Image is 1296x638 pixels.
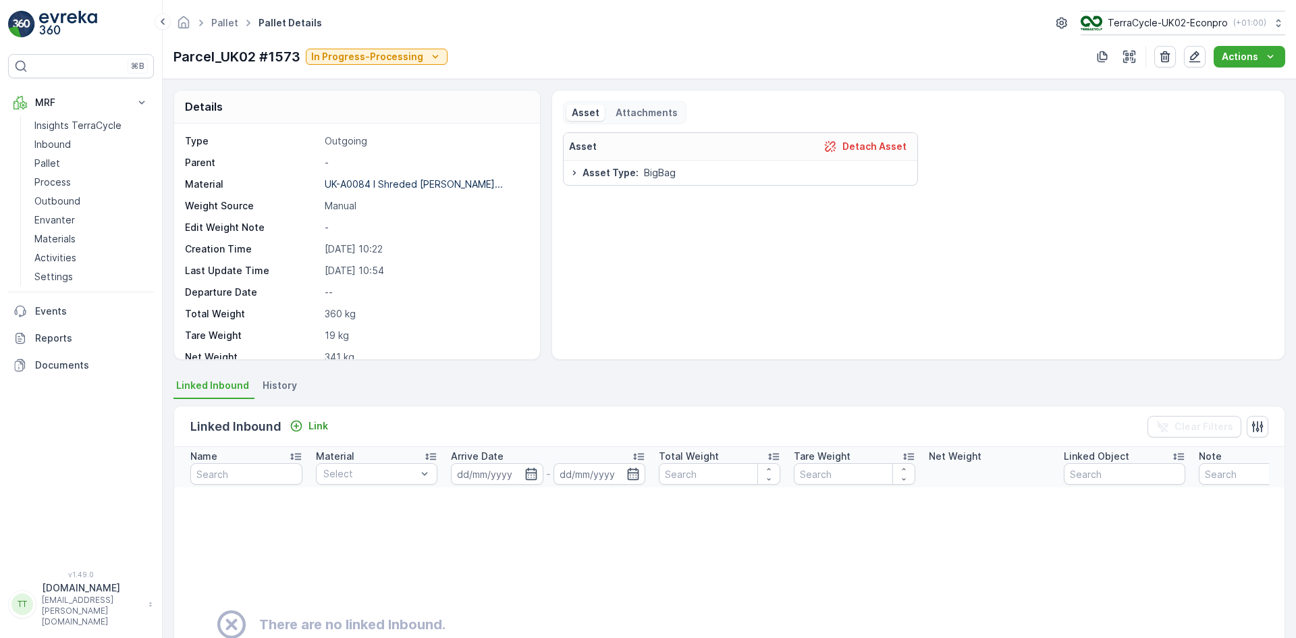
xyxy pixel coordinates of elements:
[42,581,142,595] p: [DOMAIN_NAME]
[34,270,73,284] p: Settings
[185,307,319,321] p: Total Weight
[325,307,526,321] p: 360 kg
[794,463,915,485] input: Search
[185,350,319,364] p: Net Weight
[1064,463,1185,485] input: Search
[29,230,154,248] a: Materials
[325,329,526,342] p: 19 kg
[325,286,526,299] p: --
[29,173,154,192] a: Process
[190,450,217,463] p: Name
[29,267,154,286] a: Settings
[259,614,446,635] h2: There are no linked Inbound.
[29,116,154,135] a: Insights TerraCycle
[39,11,97,38] img: logo_light-DOdMpM7g.png
[616,106,678,119] p: Attachments
[185,156,319,169] p: Parent
[842,140,907,153] p: Detach Asset
[1147,416,1241,437] button: Clear Filters
[553,463,646,485] input: dd/mm/yyyy
[8,581,154,627] button: TT[DOMAIN_NAME][EMAIL_ADDRESS][PERSON_NAME][DOMAIN_NAME]
[583,166,639,180] span: Asset Type :
[34,194,80,208] p: Outbound
[29,211,154,230] a: Envanter
[8,570,154,579] span: v 1.49.0
[34,213,75,227] p: Envanter
[1214,46,1285,68] button: Actions
[325,134,526,148] p: Outgoing
[34,138,71,151] p: Inbound
[185,99,223,115] p: Details
[325,178,503,190] p: UK-A0084 I Shreded [PERSON_NAME]...
[325,264,526,277] p: [DATE] 10:54
[256,16,325,30] span: Pallet Details
[325,156,526,169] p: -
[659,463,780,485] input: Search
[34,119,122,132] p: Insights TerraCycle
[8,298,154,325] a: Events
[29,248,154,267] a: Activities
[29,192,154,211] a: Outbound
[185,199,319,213] p: Weight Source
[325,350,526,364] p: 341 kg
[34,232,76,246] p: Materials
[1174,420,1233,433] p: Clear Filters
[35,304,148,318] p: Events
[818,138,912,155] button: Detach Asset
[308,419,328,433] p: Link
[190,417,281,436] p: Linked Inbound
[185,329,319,342] p: Tare Weight
[1233,18,1266,28] p: ( +01:00 )
[8,11,35,38] img: logo
[176,20,191,32] a: Homepage
[451,450,504,463] p: Arrive Date
[35,96,127,109] p: MRF
[185,134,319,148] p: Type
[284,418,333,434] button: Link
[185,264,319,277] p: Last Update Time
[1081,16,1102,30] img: terracycle_logo_wKaHoWT.png
[929,450,981,463] p: Net Weight
[325,221,526,234] p: -
[546,466,551,482] p: -
[325,199,526,213] p: Manual
[659,450,719,463] p: Total Weight
[190,463,302,485] input: Search
[185,286,319,299] p: Departure Date
[211,17,238,28] a: Pallet
[8,352,154,379] a: Documents
[34,251,76,265] p: Activities
[176,379,249,392] span: Linked Inbound
[569,140,597,153] p: Asset
[794,450,850,463] p: Tare Weight
[311,50,423,63] p: In Progress-Processing
[306,49,448,65] button: In Progress-Processing
[451,463,543,485] input: dd/mm/yyyy
[131,61,144,72] p: ⌘B
[42,595,142,627] p: [EMAIL_ADDRESS][PERSON_NAME][DOMAIN_NAME]
[35,331,148,345] p: Reports
[185,178,319,191] p: Material
[323,467,416,481] p: Select
[1081,11,1285,35] button: TerraCycle-UK02-Econpro(+01:00)
[29,135,154,154] a: Inbound
[11,593,33,615] div: TT
[29,154,154,173] a: Pallet
[8,89,154,116] button: MRF
[1064,450,1129,463] p: Linked Object
[173,47,300,67] p: Parcel_UK02 #1573
[263,379,297,392] span: History
[644,166,676,180] span: BigBag
[185,221,319,234] p: Edit Weight Note
[1108,16,1228,30] p: TerraCycle-UK02-Econpro
[35,358,148,372] p: Documents
[1222,50,1258,63] p: Actions
[185,242,319,256] p: Creation Time
[34,176,71,189] p: Process
[8,325,154,352] a: Reports
[1199,450,1222,463] p: Note
[325,242,526,256] p: [DATE] 10:22
[572,106,599,119] p: Asset
[316,450,354,463] p: Material
[34,157,60,170] p: Pallet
